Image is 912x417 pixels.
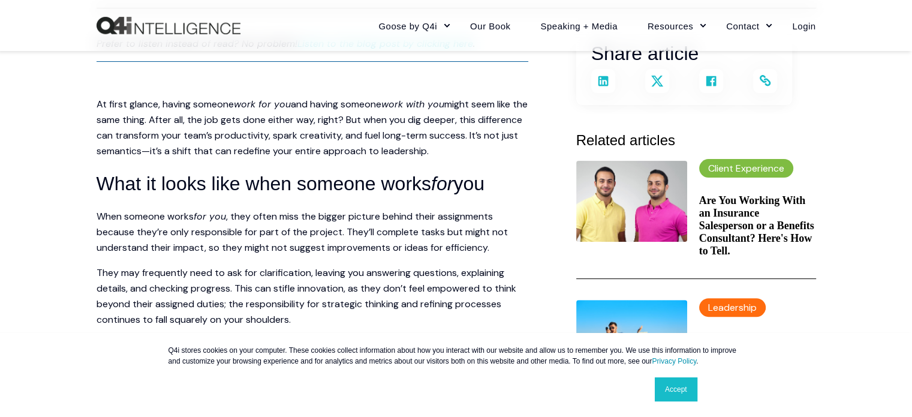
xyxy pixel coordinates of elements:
span: When someone works [97,210,194,223]
h3: Related articles [576,129,816,152]
i: for [431,173,453,194]
p: Q4i stores cookies on your computer. These cookies collect information about how you interact wit... [168,345,744,367]
a: Accept [655,377,697,401]
span: for you [194,210,226,223]
a: Back to Home [97,17,240,35]
span: and having someone [291,98,381,110]
span: might seem like the same thing. After all, the job gets done either way, right? But when you dig ... [97,98,528,157]
h3: Share article [591,38,777,69]
span: work with you [381,98,444,110]
span: What it looks like when someone works you [97,173,484,194]
label: Client Experience [699,159,793,178]
span: , they often miss the bigger picture behind their assignments because they’re only responsible fo... [97,210,508,254]
span: They may frequently need to ask for clarification, leaving you answering questions, explaining de... [97,266,516,326]
a: Privacy Policy [652,357,696,365]
label: Leadership [699,298,766,317]
img: Q4intelligence, LLC logo [97,17,240,35]
a: Are You Working With an Insurance Salesperson or a Benefits Consultant? Here's How to Tell. [699,194,816,257]
span: work for you [234,98,291,110]
span: At first glance, having someone [97,98,234,110]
